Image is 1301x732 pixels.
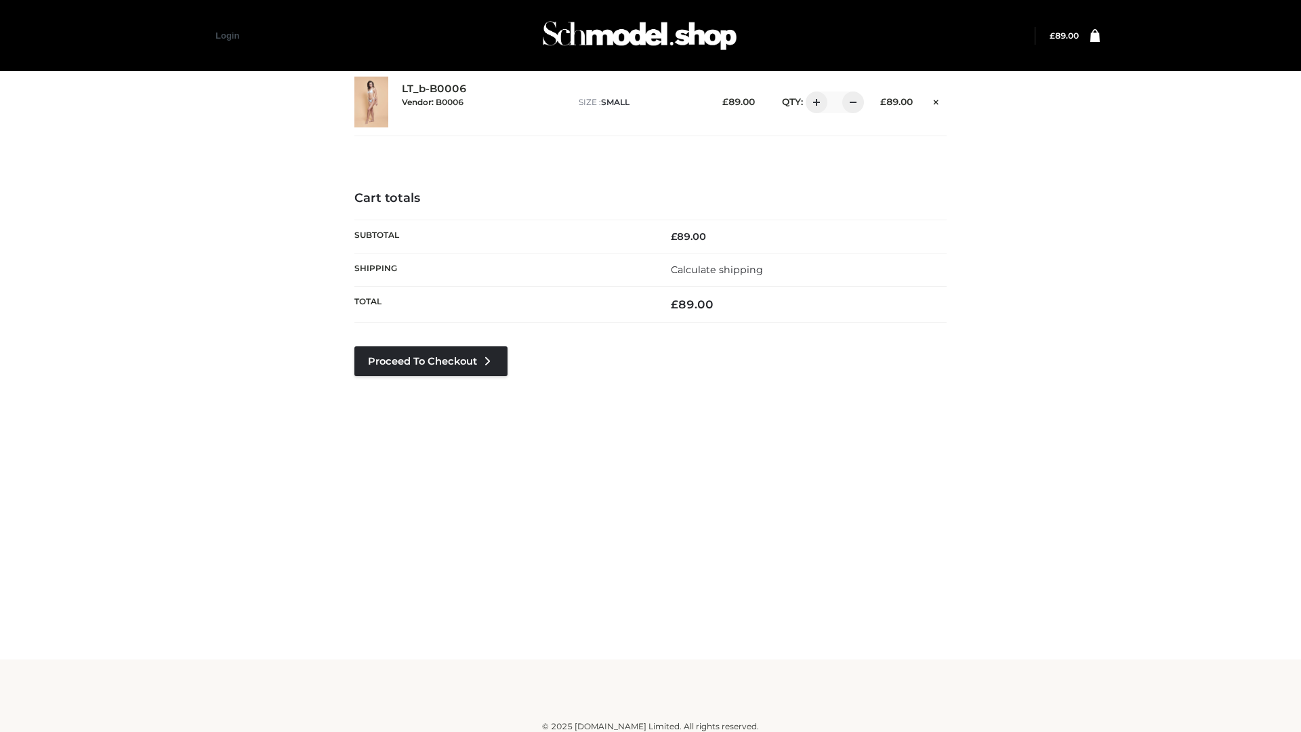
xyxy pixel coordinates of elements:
span: £ [880,96,886,107]
bdi: 89.00 [671,230,706,243]
span: £ [1050,30,1055,41]
bdi: 89.00 [671,298,714,311]
img: Schmodel Admin 964 [538,9,741,62]
th: Subtotal [354,220,650,253]
a: £89.00 [1050,30,1079,41]
div: QTY: [768,91,859,113]
small: Vendor: B0006 [402,97,463,107]
div: LT_b-B0006 [402,83,565,121]
span: £ [671,230,677,243]
a: Calculate shipping [671,264,763,276]
a: Login [215,30,239,41]
h4: Cart totals [354,191,947,206]
span: £ [722,96,728,107]
bdi: 89.00 [1050,30,1079,41]
th: Total [354,287,650,323]
bdi: 89.00 [880,96,913,107]
span: £ [671,298,678,311]
th: Shipping [354,253,650,286]
a: Remove this item [926,91,947,109]
p: size : [579,96,701,108]
span: SMALL [601,97,629,107]
bdi: 89.00 [722,96,755,107]
a: Proceed to Checkout [354,346,508,376]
